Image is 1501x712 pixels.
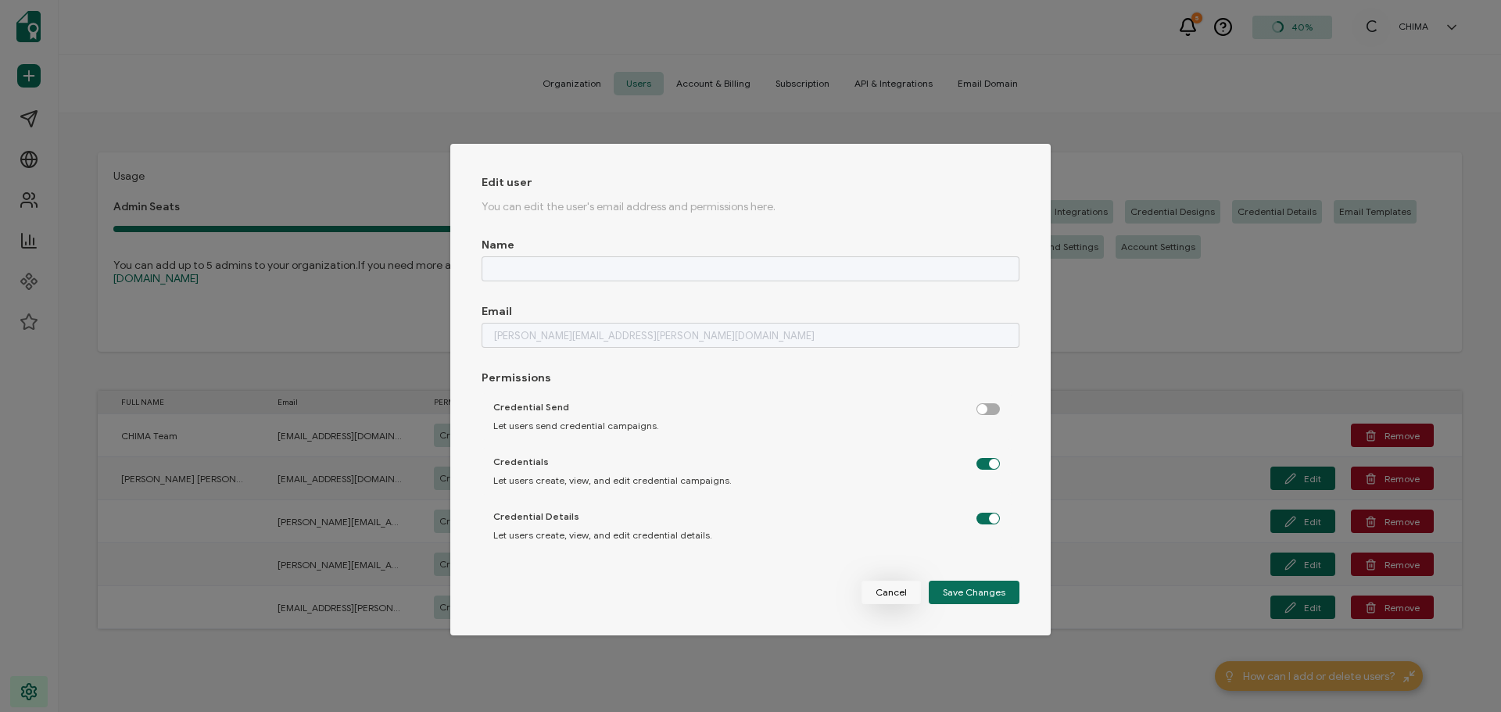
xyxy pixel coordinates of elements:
[493,474,732,487] span: Let users create, view, and edit credential campaigns.
[862,581,921,604] button: Cancel
[929,581,1019,604] button: Save Changes
[482,238,514,252] span: Name
[482,323,1019,348] input: janedoe@gmail.com
[482,200,776,213] span: You can edit the user's email address and permissions here.
[1423,637,1501,712] iframe: Chat Widget
[450,144,1051,635] div: dialog
[482,256,1019,281] input: Jane Doe
[493,456,549,468] span: Credentials
[482,371,551,385] span: Permissions
[493,529,712,542] span: Let users create, view, and edit credential details.
[482,175,1019,191] h1: Edit user
[493,510,579,523] span: Credential Details
[943,588,1005,597] span: Save Changes
[482,305,512,319] span: Email
[876,588,907,597] span: Cancel
[493,401,569,413] span: Credential Send
[493,420,659,432] span: Let users send credential campaigns.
